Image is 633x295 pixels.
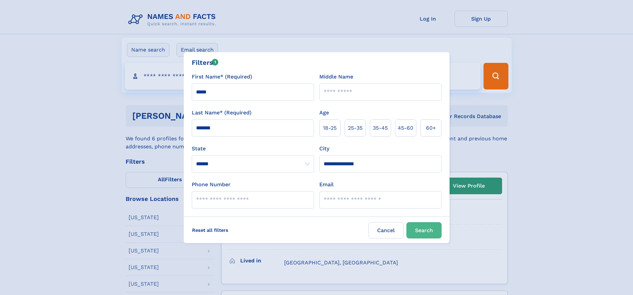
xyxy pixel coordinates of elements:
[319,109,329,117] label: Age
[192,58,219,68] div: Filters
[348,124,363,132] span: 25‑35
[406,222,442,238] button: Search
[369,222,404,238] label: Cancel
[426,124,436,132] span: 60+
[323,124,337,132] span: 18‑25
[192,109,252,117] label: Last Name* (Required)
[373,124,388,132] span: 35‑45
[192,145,314,153] label: State
[192,73,252,81] label: First Name* (Required)
[398,124,413,132] span: 45‑60
[319,73,353,81] label: Middle Name
[319,145,329,153] label: City
[319,181,334,189] label: Email
[188,222,233,238] label: Reset all filters
[192,181,231,189] label: Phone Number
